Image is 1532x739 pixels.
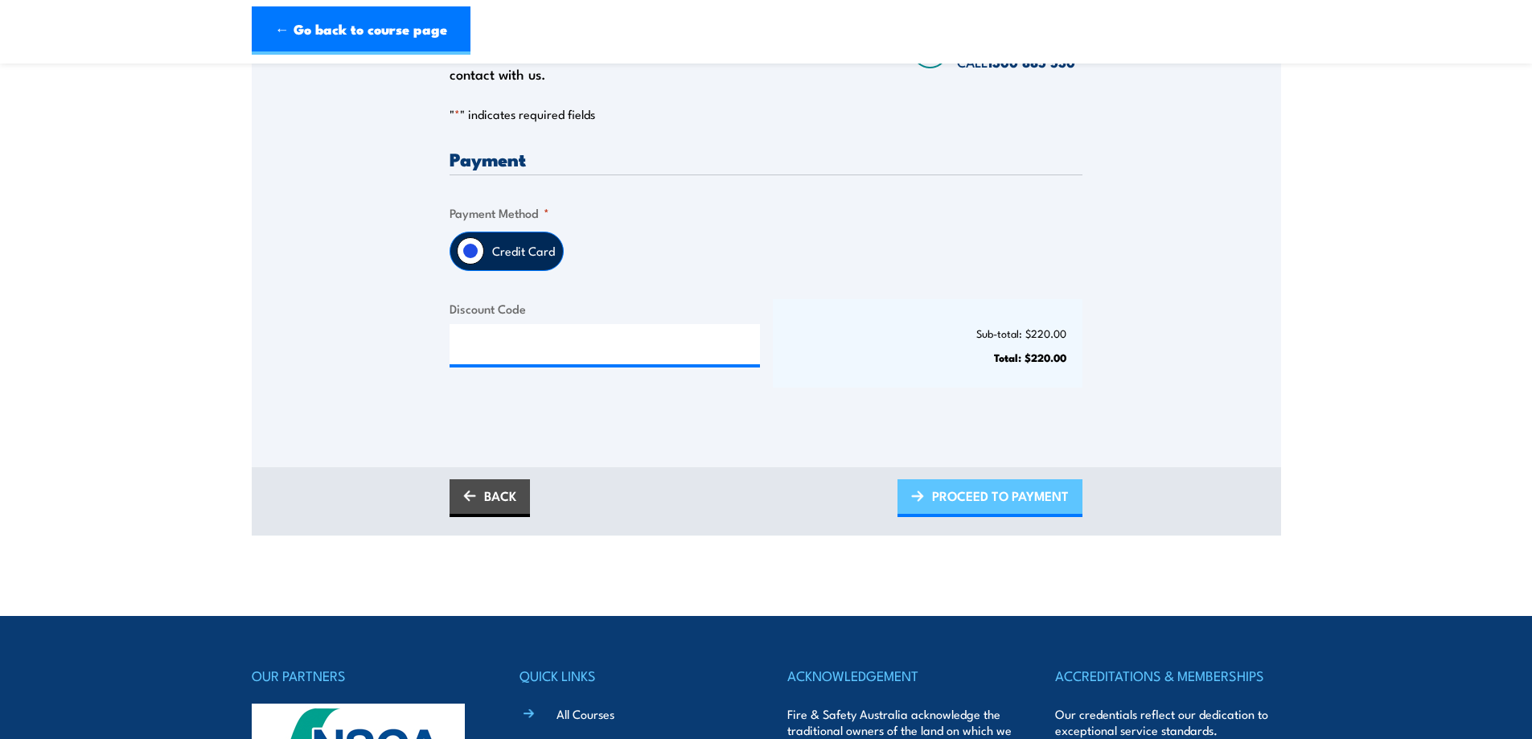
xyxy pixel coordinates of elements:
h4: OUR PARTNERS [252,664,477,687]
p: Sub-total: $220.00 [789,327,1067,339]
h4: ACKNOWLEDGEMENT [787,664,1012,687]
a: BACK [450,479,530,517]
span: PROCEED TO PAYMENT [932,474,1069,517]
h4: QUICK LINKS [520,664,745,687]
label: Credit Card [484,232,563,270]
strong: Total: $220.00 [994,349,1066,365]
h4: ACCREDITATIONS & MEMBERSHIPS [1055,664,1280,687]
p: " " indicates required fields [450,106,1082,122]
a: All Courses [557,705,614,722]
legend: Payment Method [450,203,549,222]
label: Discount Code [450,299,760,318]
span: Speak to a specialist CALL [957,27,1082,72]
a: PROCEED TO PAYMENT [897,479,1082,517]
h3: Payment [450,150,1082,168]
a: ← Go back to course page [252,6,470,55]
p: Our credentials reflect our dedication to exceptional service standards. [1055,706,1280,738]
